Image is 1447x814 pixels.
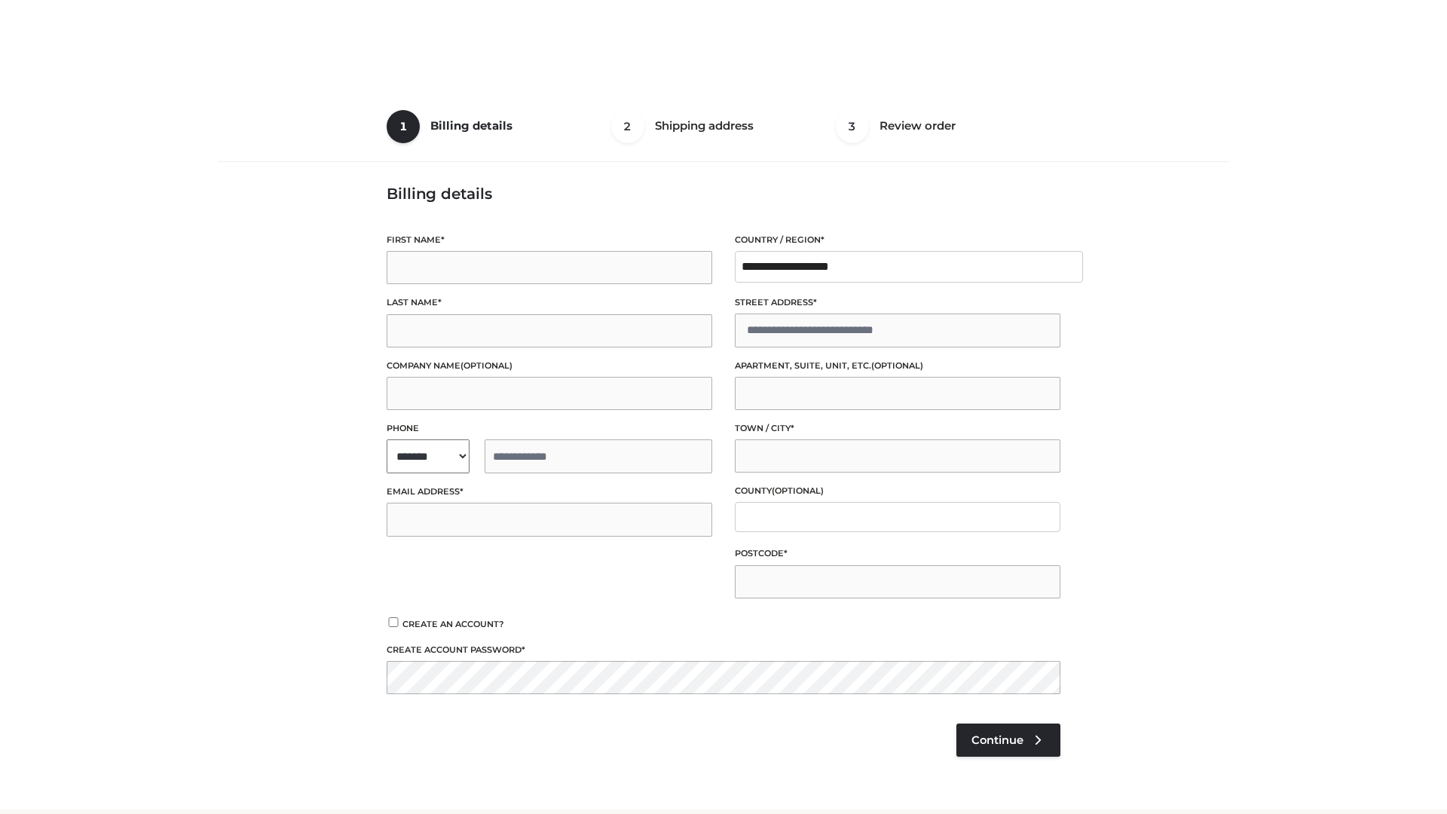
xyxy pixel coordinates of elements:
span: (optional) [460,360,512,371]
span: 2 [611,110,644,143]
label: Phone [387,421,712,436]
label: Postcode [735,546,1060,561]
input: Create an account? [387,617,400,627]
label: Apartment, suite, unit, etc. [735,359,1060,373]
label: Country / Region [735,233,1060,247]
label: First name [387,233,712,247]
label: Create account password [387,643,1060,657]
span: Review order [880,118,956,133]
span: Continue [971,733,1023,747]
span: Shipping address [655,118,754,133]
span: (optional) [772,485,824,496]
h3: Billing details [387,185,1060,203]
span: 3 [836,110,869,143]
label: Email address [387,485,712,499]
a: Continue [956,724,1060,757]
label: Town / City [735,421,1060,436]
span: 1 [387,110,420,143]
span: (optional) [871,360,923,371]
label: Street address [735,295,1060,310]
label: Last name [387,295,712,310]
label: County [735,484,1060,498]
label: Company name [387,359,712,373]
span: Billing details [430,118,512,133]
span: Create an account? [402,619,504,629]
